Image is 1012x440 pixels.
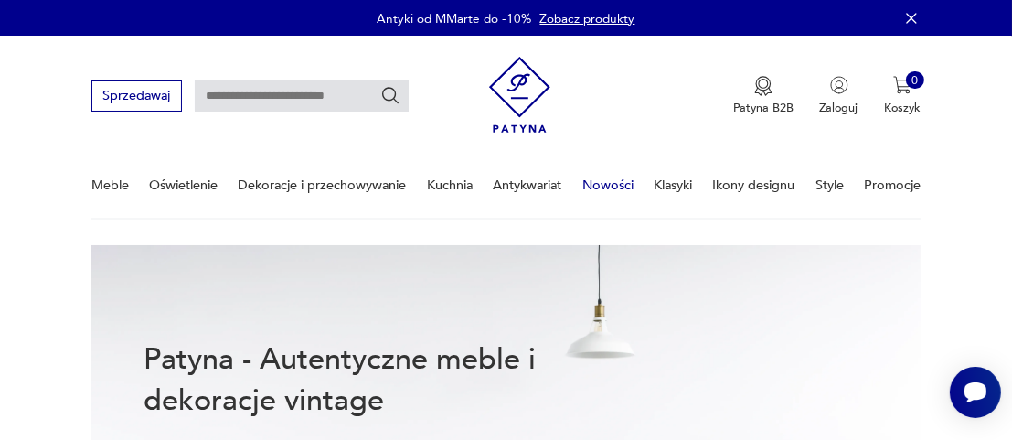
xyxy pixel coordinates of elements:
[144,339,588,422] h1: Patyna - Autentyczne meble i dekoracje vintage
[815,154,844,217] a: Style
[380,86,400,106] button: Szukaj
[427,154,473,217] a: Kuchnia
[493,154,561,217] a: Antykwariat
[733,76,794,116] button: Patyna B2B
[712,154,794,217] a: Ikony designu
[654,154,692,217] a: Klasyki
[733,76,794,116] a: Ikona medaluPatyna B2B
[91,80,182,111] button: Sprzedawaj
[820,76,858,116] button: Zaloguj
[582,154,634,217] a: Nowości
[864,154,921,217] a: Promocje
[884,100,921,116] p: Koszyk
[540,10,635,27] a: Zobacz produkty
[820,100,858,116] p: Zaloguj
[950,367,1001,418] iframe: Smartsupp widget button
[378,10,532,27] p: Antyki od MMarte do -10%
[893,76,911,94] img: Ikona koszyka
[906,71,924,90] div: 0
[91,91,182,102] a: Sprzedawaj
[884,76,921,116] button: 0Koszyk
[830,76,848,94] img: Ikonka użytkownika
[754,76,772,96] img: Ikona medalu
[733,100,794,116] p: Patyna B2B
[489,50,550,139] img: Patyna - sklep z meblami i dekoracjami vintage
[238,154,406,217] a: Dekoracje i przechowywanie
[91,154,129,217] a: Meble
[149,154,218,217] a: Oświetlenie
